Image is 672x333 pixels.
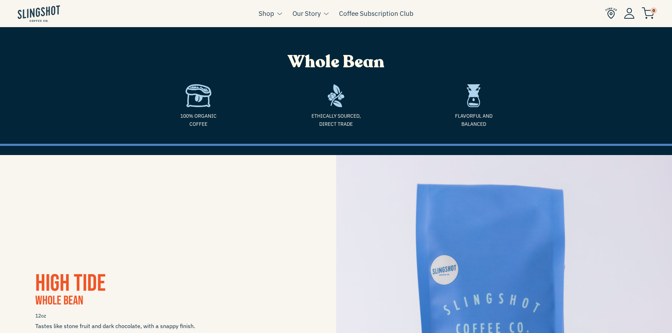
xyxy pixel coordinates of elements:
span: Whole Bean [35,293,83,308]
img: Find Us [605,7,617,19]
a: High Tide [35,269,106,298]
a: Our Story [292,8,321,19]
a: 0 [642,9,654,18]
a: Shop [259,8,274,19]
span: Whole Bean [288,50,385,73]
img: Account [624,8,635,19]
img: frame-1635784469962.svg [328,84,344,107]
img: drip-1635975560969.svg [467,84,481,107]
span: 0 [650,7,657,14]
img: coffee-1635975492010.svg [186,84,211,107]
img: cart [642,7,654,19]
span: Flavorful and Balanced [410,112,537,128]
span: Ethically Sourced, Direct Trade [273,112,400,128]
span: 100% Organic Coffee [135,112,262,128]
span: 12oz [35,310,301,322]
a: Coffee Subscription Club [339,8,413,19]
